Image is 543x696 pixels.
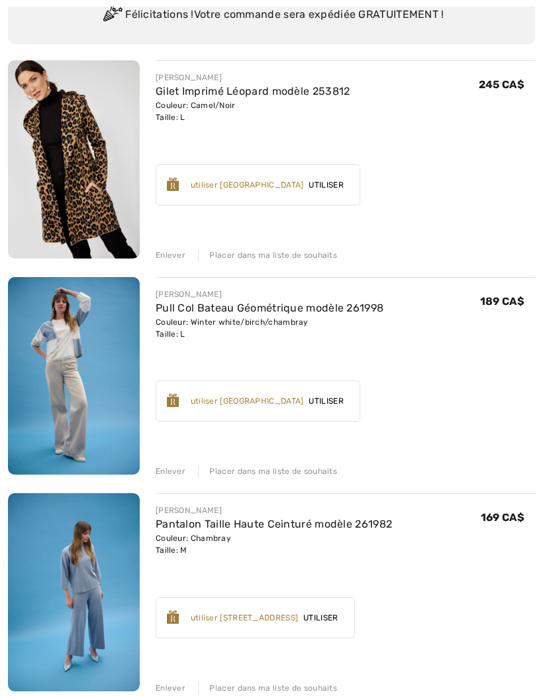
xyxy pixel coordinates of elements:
div: utiliser [GEOGRAPHIC_DATA] [191,395,304,407]
div: [PERSON_NAME] [156,504,392,516]
div: Félicitations ! Votre commande sera expédiée GRATUITEMENT ! [24,2,519,29]
img: Reward-Logo.svg [167,394,179,407]
img: Gilet Imprimé Léopard modèle 253812 [8,60,140,259]
span: 189 CA$ [480,295,524,308]
div: [PERSON_NAME] [156,72,350,84]
div: Enlever [156,465,185,477]
span: 169 CA$ [481,511,524,524]
img: Congratulation2.svg [99,2,125,29]
div: Placer dans ma liste de souhaits [198,465,337,477]
img: Reward-Logo.svg [167,178,179,191]
img: Pantalon Taille Haute Ceinturé modèle 261982 [8,493,140,691]
div: Placer dans ma liste de souhaits [198,682,337,694]
div: Enlever [156,682,185,694]
div: [PERSON_NAME] [156,288,383,300]
div: Couleur: Camel/Noir Taille: L [156,99,350,123]
div: utiliser [GEOGRAPHIC_DATA] [191,179,304,191]
a: Gilet Imprimé Léopard modèle 253812 [156,85,350,97]
span: Utiliser [303,395,348,407]
div: Couleur: Chambray Taille: M [156,532,392,556]
div: Enlever [156,249,185,261]
a: Pull Col Bateau Géométrique modèle 261998 [156,302,383,314]
img: Reward-Logo.svg [167,610,179,624]
span: 245 CA$ [479,78,524,91]
span: Utiliser [298,612,343,624]
div: Couleur: Winter white/birch/chambray Taille: L [156,316,383,340]
a: Pantalon Taille Haute Ceinturé modèle 261982 [156,518,392,530]
div: Placer dans ma liste de souhaits [198,249,337,261]
div: utiliser [STREET_ADDRESS] [191,612,299,624]
span: Utiliser [303,179,348,191]
img: Pull Col Bateau Géométrique modèle 261998 [8,277,140,475]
